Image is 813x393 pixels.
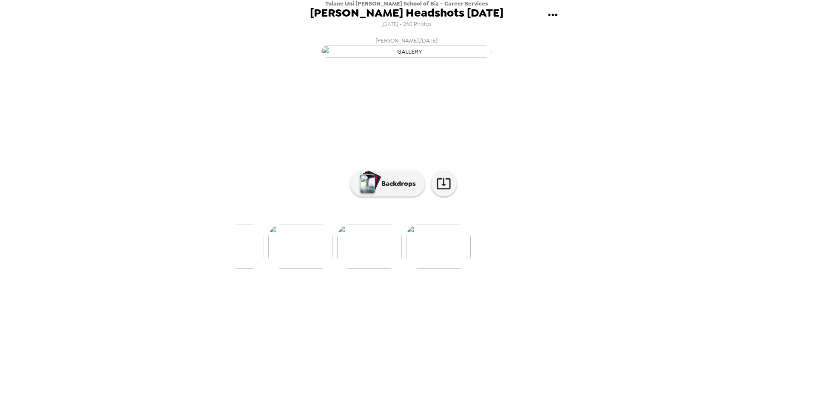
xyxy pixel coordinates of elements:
[375,36,438,46] span: [PERSON_NAME] , [DATE]
[337,225,402,269] img: gallery
[406,225,471,269] img: gallery
[236,33,577,60] button: [PERSON_NAME],[DATE]
[377,179,416,189] p: Backdrops
[539,1,566,29] button: gallery menu
[350,171,425,196] button: Backdrops
[381,19,432,30] span: [DATE] • 260 Photos
[321,46,492,58] img: gallery
[310,7,503,19] span: [PERSON_NAME] Headshots [DATE]
[268,225,333,269] img: gallery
